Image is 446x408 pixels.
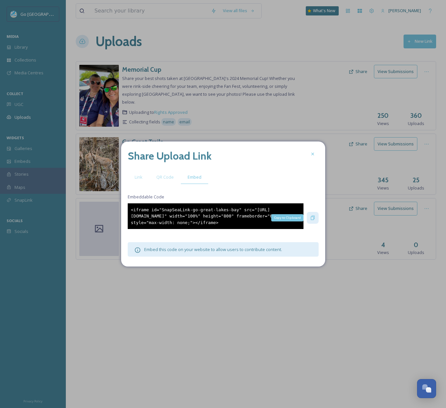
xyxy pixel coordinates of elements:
div: Copy to Clipboard [271,214,303,221]
div: <iframe id="SnapSeaLink-go-great-lakes-bay" src="[URL][DOMAIN_NAME]" width="100%" height="800" fr... [128,203,303,229]
span: QR Code [156,174,174,180]
span: Embed [188,174,201,180]
h2: Share Upload Link [128,148,212,164]
button: Open Chat [417,379,436,398]
span: Embeddable Code [128,194,164,200]
span: Link [135,174,143,180]
span: Embed this code on your website to allow users to contribute content. [144,246,282,252]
